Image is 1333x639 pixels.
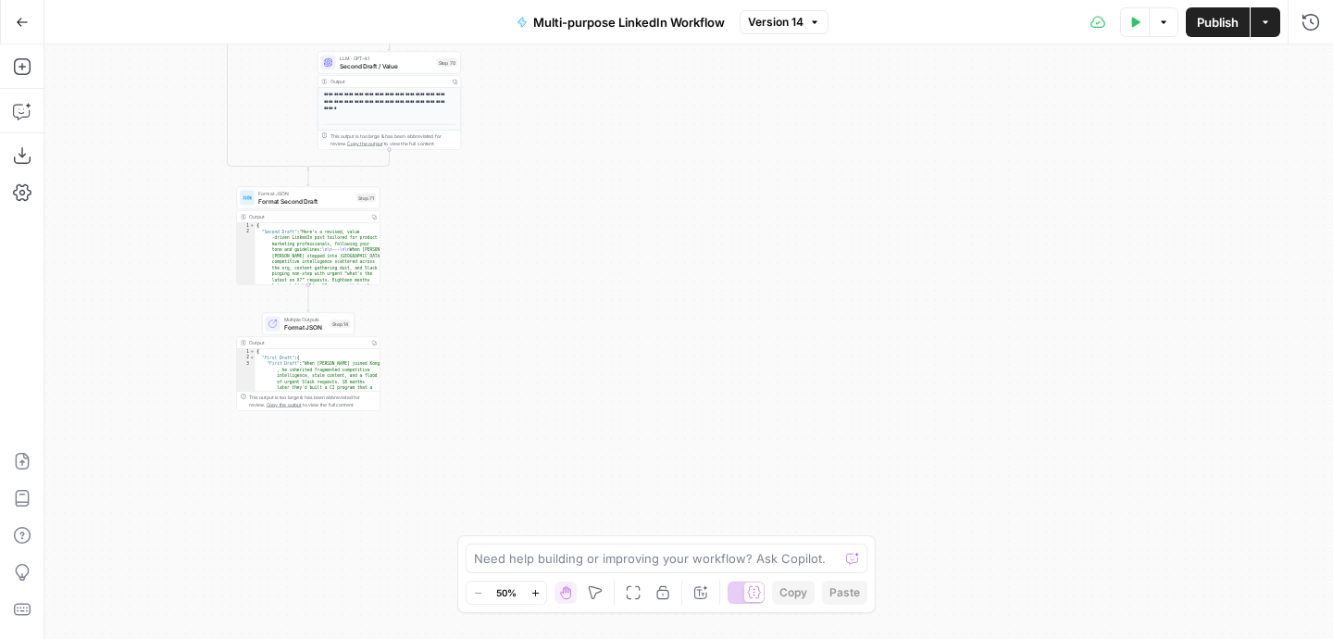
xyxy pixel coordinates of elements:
[237,355,255,361] div: 2
[829,584,860,601] span: Paste
[772,581,815,605] button: Copy
[308,150,390,171] g: Edge from step_70 to step_67-conditional-end
[1186,7,1250,37] button: Publish
[505,7,736,37] button: Multi-purpose LinkedIn Workflow
[1197,13,1239,31] span: Publish
[496,585,517,600] span: 50%
[330,78,447,85] div: Output
[740,10,828,34] button: Version 14
[779,584,807,601] span: Copy
[258,190,353,197] span: Format JSON
[250,349,255,356] span: Toggle code folding, rows 1 through 5
[237,223,255,230] div: 1
[307,169,310,186] g: Edge from step_67-conditional-end to step_71
[330,319,351,328] div: Step 14
[237,187,380,285] div: Format JSONFormat Second DraftStep 71Output{ "Second Draft":"Here’s a revised, value -driven Link...
[307,285,310,312] g: Edge from step_71 to step_14
[237,229,255,602] div: 2
[340,61,433,70] span: Second Draft / Value
[267,402,302,407] span: Copy the output
[822,581,867,605] button: Paste
[250,223,255,230] span: Toggle code folding, rows 1 through 3
[284,316,328,323] span: Multiple Outputs
[388,24,391,51] g: Edge from step_69 to step_70
[347,141,382,146] span: Copy the output
[748,14,804,31] span: Version 14
[237,349,255,356] div: 1
[533,13,725,31] span: Multi-purpose LinkedIn Workflow
[284,322,328,332] span: Format JSON
[340,55,433,62] span: LLM · GPT-4.1
[249,213,366,220] div: Output
[330,132,457,147] div: This output is too large & has been abbreviated for review. to view the full content.
[250,355,255,361] span: Toggle code folding, rows 2 through 4
[258,196,353,206] span: Format Second Draft
[249,394,376,408] div: This output is too large & has been abbreviated for review. to view the full content.
[249,339,366,346] div: Output
[437,58,457,67] div: Step 70
[237,313,380,411] div: Multiple OutputsFormat JSONStep 14Output{ "First Draft":{ "First Draft":"When [PERSON_NAME] joine...
[356,194,376,202] div: Step 71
